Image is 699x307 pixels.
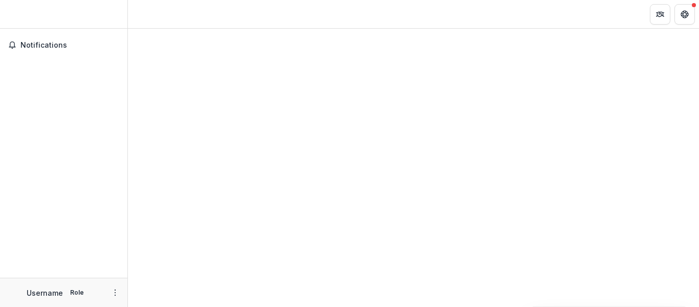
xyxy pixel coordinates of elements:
p: Username [27,288,63,298]
button: More [109,286,121,299]
button: Notifications [4,37,123,53]
span: Notifications [20,41,119,50]
p: Role [67,288,87,297]
button: Partners [650,4,670,25]
button: Get Help [674,4,695,25]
